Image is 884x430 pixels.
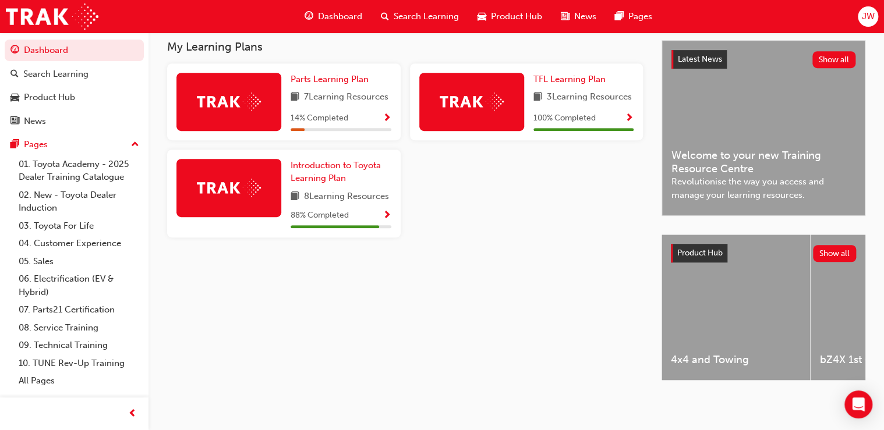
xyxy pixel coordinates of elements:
span: Parts Learning Plan [291,74,369,84]
a: 05. Sales [14,253,144,271]
span: JW [861,10,874,23]
a: News [5,111,144,132]
span: 88 % Completed [291,209,349,222]
span: book-icon [291,190,299,204]
a: car-iconProduct Hub [468,5,551,29]
span: Revolutionise the way you access and manage your learning resources. [671,175,855,201]
span: news-icon [561,9,570,24]
span: book-icon [533,90,542,105]
span: 7 Learning Resources [304,90,388,105]
a: All Pages [14,372,144,390]
span: Pages [628,10,652,23]
img: Trak [197,179,261,197]
a: news-iconNews [551,5,606,29]
span: guage-icon [305,9,313,24]
h3: My Learning Plans [167,40,643,54]
span: guage-icon [10,45,19,56]
button: Show all [813,245,857,262]
a: guage-iconDashboard [295,5,372,29]
a: Latest NewsShow all [671,50,855,69]
span: pages-icon [615,9,624,24]
a: 02. New - Toyota Dealer Induction [14,186,144,217]
img: Trak [6,3,98,30]
a: 10. TUNE Rev-Up Training [14,354,144,372]
div: Search Learning [23,67,89,81]
span: Show Progress [625,113,634,124]
span: car-icon [10,93,19,103]
span: 4x4 and Towing [671,353,801,367]
span: Show Progress [383,113,391,124]
a: 01. Toyota Academy - 2025 Dealer Training Catalogue [14,155,144,186]
span: Search Learning [394,10,459,23]
span: 100 % Completed [533,112,596,125]
span: Introduction to Toyota Learning Plan [291,160,381,184]
a: Introduction to Toyota Learning Plan [291,159,391,185]
span: Welcome to your new Training Resource Centre [671,149,855,175]
a: pages-iconPages [606,5,662,29]
span: news-icon [10,116,19,127]
a: 03. Toyota For Life [14,217,144,235]
div: Product Hub [24,91,75,104]
a: Product HubShow all [671,244,856,262]
span: Product Hub [491,10,542,23]
a: 09. Technical Training [14,336,144,354]
button: Pages [5,134,144,155]
span: Product Hub [677,248,723,258]
button: Show Progress [625,111,634,126]
img: Trak [197,93,261,111]
a: Product Hub [5,87,144,108]
span: pages-icon [10,140,19,150]
span: News [574,10,596,23]
a: Parts Learning Plan [291,73,373,86]
button: Show Progress [383,111,391,126]
span: Show Progress [383,211,391,221]
span: car-icon [478,9,486,24]
span: Latest News [678,54,722,64]
span: prev-icon [128,407,137,421]
span: Dashboard [318,10,362,23]
a: 06. Electrification (EV & Hybrid) [14,270,144,301]
span: up-icon [131,137,139,152]
div: News [24,115,46,128]
span: 3 Learning Resources [547,90,632,105]
a: 4x4 and Towing [662,234,810,380]
a: 08. Service Training [14,319,144,337]
button: Show Progress [383,208,391,223]
button: JW [858,6,878,27]
a: search-iconSearch Learning [372,5,468,29]
span: search-icon [381,9,389,24]
a: 07. Parts21 Certification [14,301,144,319]
a: Search Learning [5,63,144,85]
a: TFL Learning Plan [533,73,610,86]
a: Latest NewsShow allWelcome to your new Training Resource CentreRevolutionise the way you access a... [662,40,865,216]
a: Dashboard [5,40,144,61]
span: 8 Learning Resources [304,190,389,204]
span: book-icon [291,90,299,105]
span: TFL Learning Plan [533,74,606,84]
div: Pages [24,138,48,151]
button: Show all [812,51,856,68]
img: Trak [440,93,504,111]
span: 14 % Completed [291,112,348,125]
a: 04. Customer Experience [14,234,144,253]
div: Open Intercom Messenger [844,390,872,418]
button: DashboardSearch LearningProduct HubNews [5,37,144,134]
span: search-icon [10,69,19,80]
